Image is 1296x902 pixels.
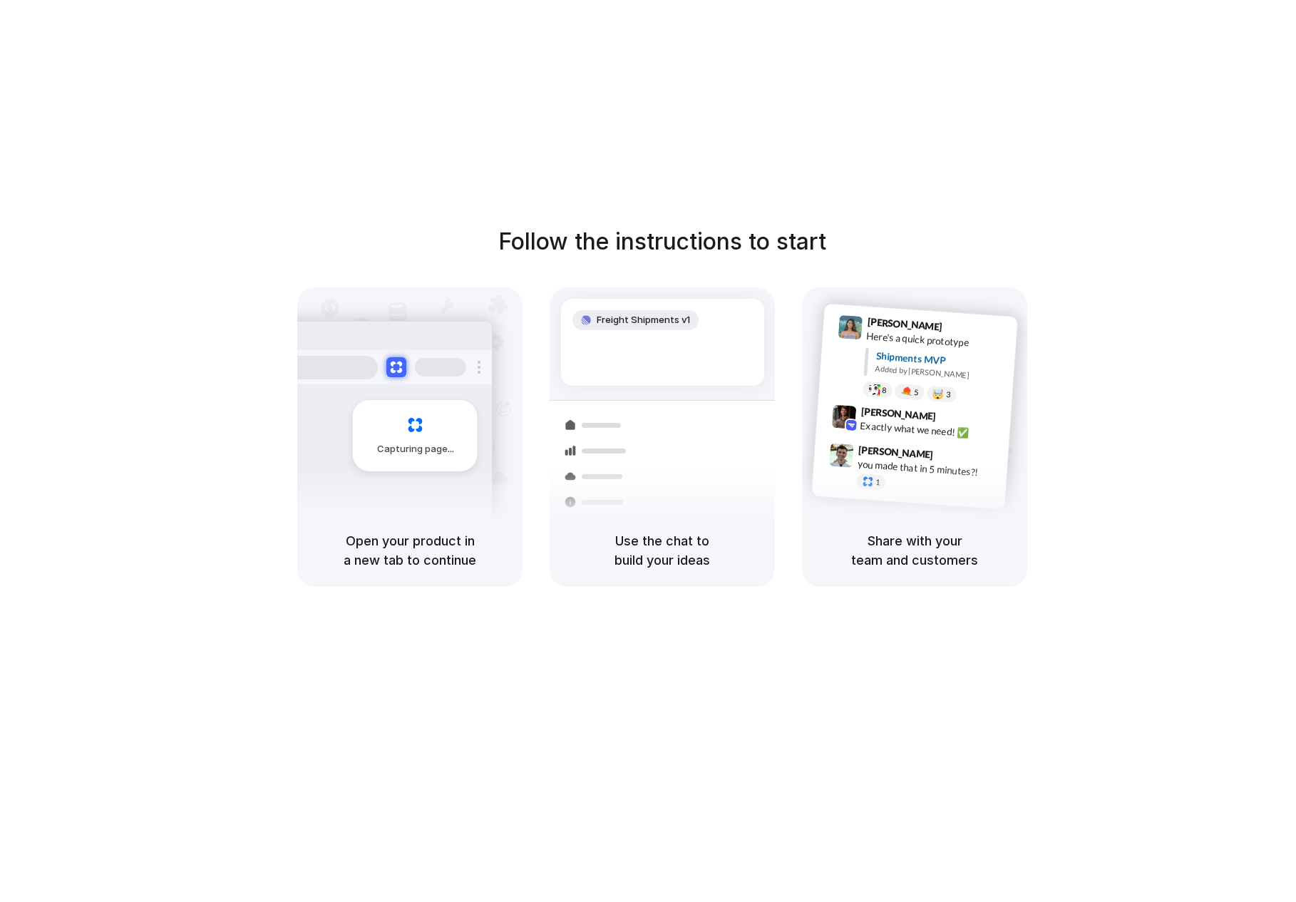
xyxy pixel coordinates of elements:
[567,531,758,570] h5: Use the chat to build your ideas
[377,442,456,456] span: Capturing page
[857,456,999,481] div: you made that in 5 minutes?!
[875,363,1006,384] div: Added by [PERSON_NAME]
[947,321,976,338] span: 9:41 AM
[940,411,970,428] span: 9:42 AM
[875,478,880,486] span: 1
[937,449,967,466] span: 9:47 AM
[914,389,919,396] span: 5
[882,386,887,394] span: 8
[946,391,951,399] span: 3
[875,349,1007,372] div: Shipments MVP
[860,419,1002,443] div: Exactly what we need! ✅
[860,404,936,424] span: [PERSON_NAME]
[866,329,1009,353] div: Here's a quick prototype
[314,531,505,570] h5: Open your product in a new tab to continue
[498,225,826,259] h1: Follow the instructions to start
[867,314,942,334] span: [PERSON_NAME]
[932,389,945,399] div: 🤯
[858,442,934,463] span: [PERSON_NAME]
[597,313,690,327] span: Freight Shipments v1
[819,531,1010,570] h5: Share with your team and customers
